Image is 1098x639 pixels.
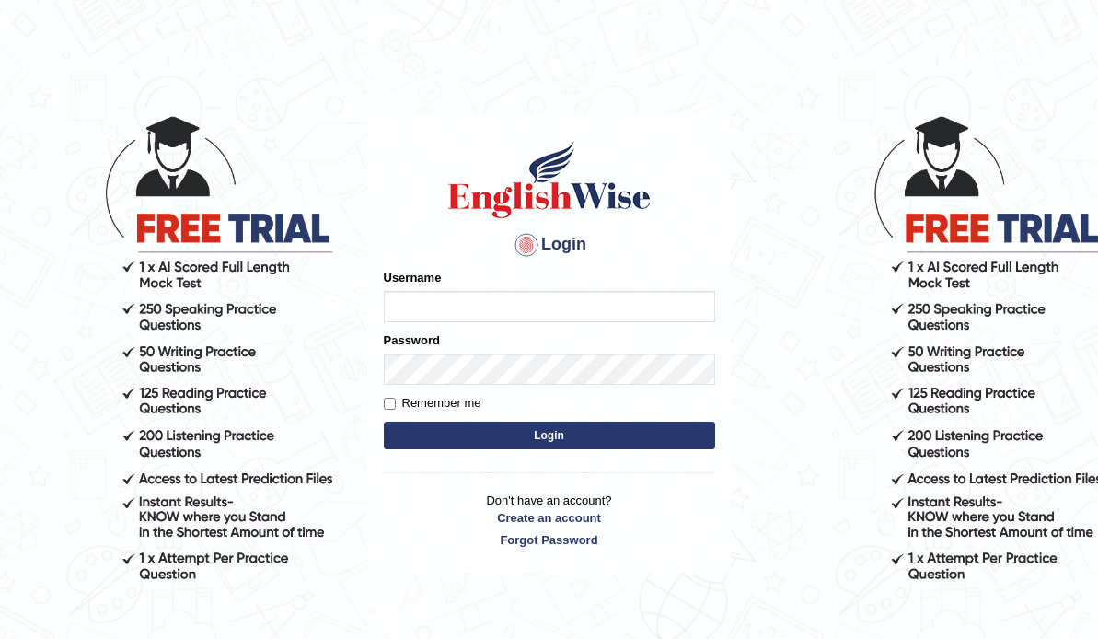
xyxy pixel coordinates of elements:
h4: Login [384,230,715,260]
button: Login [384,422,715,449]
a: Create an account [384,509,715,527]
label: Password [384,331,440,349]
input: Remember me [384,398,396,410]
a: Forgot Password [384,531,715,549]
label: Remember me [384,394,481,412]
img: Logo of English Wise sign in for intelligent practice with AI [445,138,654,221]
label: Username [384,269,442,286]
p: Don't have an account? [384,492,715,549]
